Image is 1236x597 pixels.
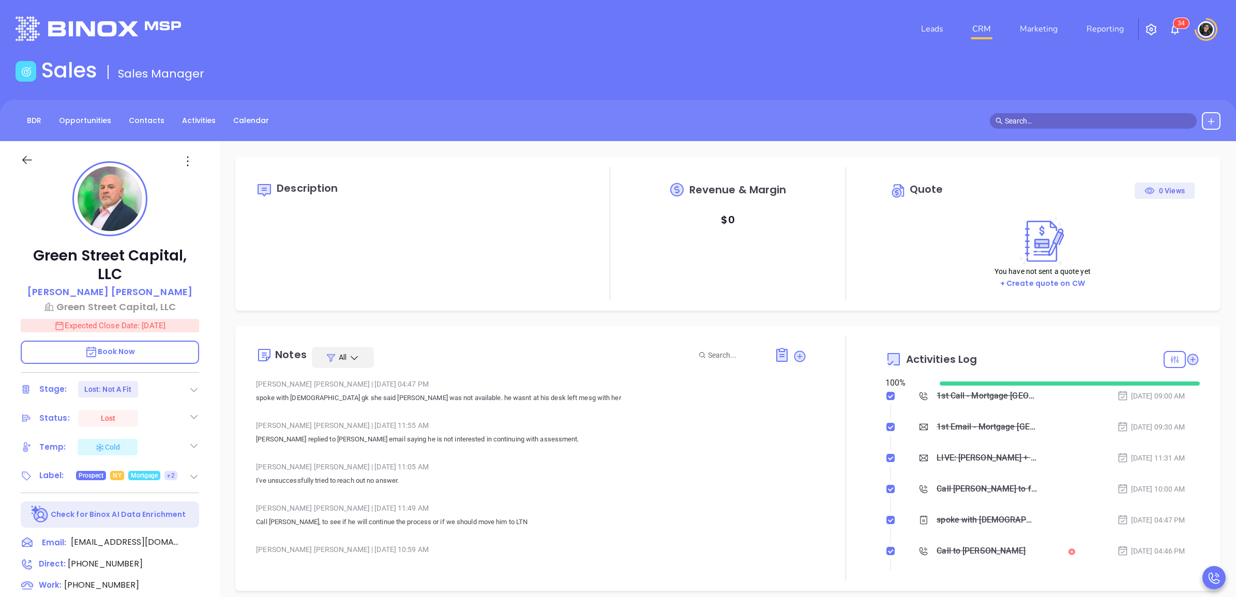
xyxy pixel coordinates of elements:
[167,470,174,481] span: +2
[371,380,373,388] span: |
[277,181,338,195] span: Description
[68,558,143,570] span: [PHONE_NUMBER]
[891,182,907,199] img: Circle dollar
[937,388,1037,404] div: 1st Call - Mortgage [GEOGRAPHIC_DATA]
[101,410,115,426] div: Lost
[1005,115,1191,127] input: Search…
[371,421,373,430] span: |
[1117,483,1185,495] div: [DATE] 10:00 AM
[937,450,1037,466] div: LIVE: [PERSON_NAME] + [PERSON_NAME] on The True Cost of a Data Breach
[21,247,199,284] p: Green Street Capital, LLC
[84,381,132,397] div: Lost: Not A Fit
[39,439,66,455] div: Temp:
[21,300,199,314] a: Green Street Capital, LLC
[53,112,117,129] a: Opportunities
[885,377,927,389] div: 100 %
[71,536,179,548] span: [EMAIL_ADDRESS][DOMAIN_NAME]
[41,58,97,83] h1: Sales
[227,112,275,129] a: Calendar
[1016,19,1062,39] a: Marketing
[123,112,171,129] a: Contacts
[256,516,806,528] p: Call [PERSON_NAME], to see if he will continue the process or if we should move him to LTN
[31,506,49,524] img: Ai-Enrich-DaqCidB-.svg
[937,481,1037,497] div: Call [PERSON_NAME] to follow up
[1015,217,1071,266] img: Create on CWSell
[937,543,1026,559] div: Call to [PERSON_NAME]
[42,536,66,549] span: Email:
[39,468,64,483] div: Label:
[256,433,806,446] p: [PERSON_NAME] replied to [PERSON_NAME] email saying he is not interested in continuing with asses...
[1178,20,1181,27] span: 3
[118,66,204,82] span: Sales Manager
[371,545,373,554] span: |
[937,512,1037,528] div: spoke with [DEMOGRAPHIC_DATA] gk she said [PERSON_NAME] was not available. he wasnt at his desk l...
[1145,23,1157,36] img: iconSetting
[79,470,104,481] span: Prospect
[78,166,142,231] img: profile-user
[64,579,139,591] span: [PHONE_NUMBER]
[256,542,806,557] div: [PERSON_NAME] [PERSON_NAME] [DATE] 10:59 AM
[256,459,806,474] div: [PERSON_NAME] [PERSON_NAME] [DATE] 11:05 AM
[95,441,120,453] div: Cold
[275,349,307,360] div: Notes
[968,19,995,39] a: CRM
[21,112,48,129] a: BDR
[39,558,66,569] span: Direct :
[256,500,806,516] div: [PERSON_NAME] [PERSON_NAME] [DATE] 11:49 AM
[176,112,222,129] a: Activities
[1082,19,1128,39] a: Reporting
[256,392,806,404] p: spoke with [DEMOGRAPHIC_DATA] gk she said [PERSON_NAME] was not available. he wasnt at his desk l...
[1173,18,1189,28] sup: 34
[917,19,947,39] a: Leads
[906,354,977,364] span: Activities Log
[256,474,806,487] p: I've unsuccessfully tried to reach out no answer.
[85,346,135,357] span: Book Now
[39,410,70,426] div: Status:
[1117,452,1185,464] div: [DATE] 11:31 AM
[1117,390,1185,402] div: [DATE] 09:00 AM
[996,117,1003,125] span: search
[1169,23,1181,36] img: iconNotification
[1117,545,1185,557] div: [DATE] 04:46 PM
[937,419,1037,435] div: 1st Email - Mortgage [GEOGRAPHIC_DATA]
[256,418,806,433] div: [PERSON_NAME] [PERSON_NAME] [DATE] 11:55 AM
[910,182,943,196] span: Quote
[256,376,806,392] div: [PERSON_NAME] [PERSON_NAME] [DATE] 04:47 PM
[21,319,199,332] p: Expected Close Date: [DATE]
[1181,20,1185,27] span: 4
[1144,182,1185,199] div: 0 Views
[39,579,62,590] span: Work:
[131,470,158,481] span: Mortgage
[27,285,192,300] a: [PERSON_NAME] [PERSON_NAME]
[39,381,67,397] div: Stage:
[708,349,763,361] input: Search...
[997,278,1088,289] button: + Create quote on CW
[16,17,181,41] img: logo
[1117,421,1185,433] div: [DATE] 09:30 AM
[51,509,186,520] p: Check for Binox AI Data Enrichment
[994,266,1091,277] p: You have not sent a quote yet
[339,352,346,362] span: All
[1000,278,1085,288] a: + Create quote on CW
[721,210,734,229] p: $ 0
[371,463,373,471] span: |
[371,504,373,512] span: |
[27,285,192,299] p: [PERSON_NAME] [PERSON_NAME]
[689,185,787,195] span: Revenue & Margin
[113,470,121,481] span: NY
[1117,514,1185,526] div: [DATE] 04:47 PM
[1198,21,1214,38] img: user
